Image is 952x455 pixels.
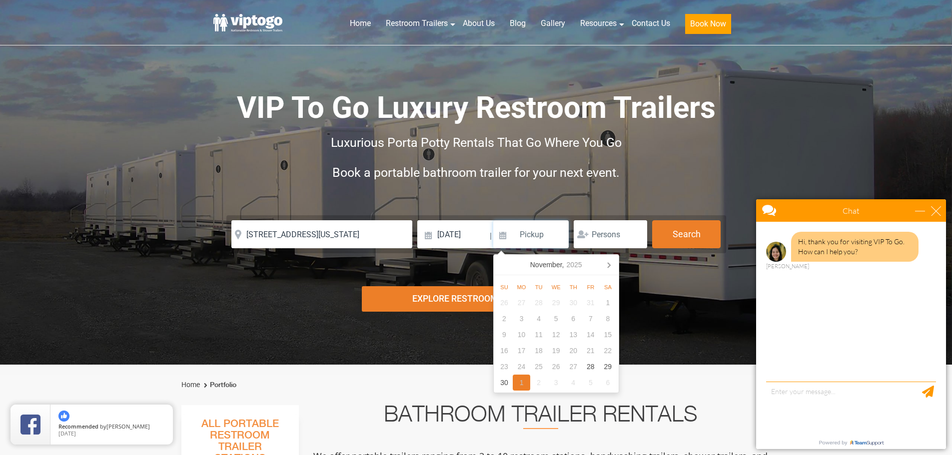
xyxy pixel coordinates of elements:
[237,90,716,125] span: VIP To Go Luxury Restroom Trailers
[530,311,548,327] div: 4
[530,295,548,311] div: 28
[417,220,489,248] input: Delivery
[455,12,502,34] a: About Us
[513,359,530,375] div: 24
[231,220,412,248] input: Where do you need your restroom?
[685,14,731,34] button: Book Now
[547,281,565,293] div: We
[582,359,600,375] div: 28
[547,359,565,375] div: 26
[493,220,569,248] input: Pickup
[566,259,582,271] i: 2025
[565,343,582,359] div: 20
[652,220,721,248] button: Search
[20,415,40,435] img: Review Rating
[490,220,492,252] span: |
[513,295,530,311] div: 27
[58,430,76,437] span: [DATE]
[513,281,530,293] div: Mo
[496,359,513,375] div: 23
[496,311,513,327] div: 2
[582,311,600,327] div: 7
[582,281,600,293] div: Fr
[750,193,952,455] iframe: Live Chat Box
[533,12,573,34] a: Gallery
[565,375,582,391] div: 4
[58,424,165,431] span: by
[201,379,236,391] li: Portfolio
[547,375,565,391] div: 3
[547,311,565,327] div: 5
[181,381,200,389] a: Home
[565,295,582,311] div: 30
[599,327,617,343] div: 15
[530,327,548,343] div: 11
[378,12,455,34] a: Restroom Trailers
[513,375,530,391] div: 1
[58,423,98,430] span: Recommended
[599,343,617,359] div: 22
[362,286,590,312] div: Explore Restroom Trailers
[530,375,548,391] div: 2
[582,327,600,343] div: 14
[513,311,530,327] div: 3
[530,343,548,359] div: 18
[599,311,617,327] div: 8
[678,12,739,40] a: Book Now
[599,359,617,375] div: 29
[496,343,513,359] div: 16
[573,12,624,34] a: Resources
[565,359,582,375] div: 27
[331,135,622,150] span: Luxurious Porta Potty Rentals That Go Where You Go
[599,375,617,391] div: 6
[574,220,647,248] input: Persons
[502,12,533,34] a: Blog
[332,165,620,180] span: Book a portable bathroom trailer for your next event.
[513,327,530,343] div: 10
[547,327,565,343] div: 12
[312,405,769,429] h2: Bathroom Trailer Rentals
[513,343,530,359] div: 17
[547,343,565,359] div: 19
[58,411,69,422] img: thumbs up icon
[599,281,617,293] div: Sa
[496,327,513,343] div: 9
[530,359,548,375] div: 25
[565,281,582,293] div: Th
[342,12,378,34] a: Home
[547,295,565,311] div: 29
[496,375,513,391] div: 30
[565,327,582,343] div: 13
[526,257,586,273] div: November,
[106,423,150,430] span: [PERSON_NAME]
[582,343,600,359] div: 21
[582,295,600,311] div: 31
[624,12,678,34] a: Contact Us
[582,375,600,391] div: 5
[496,295,513,311] div: 26
[530,281,548,293] div: Tu
[496,281,513,293] div: Su
[599,295,617,311] div: 1
[565,311,582,327] div: 6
